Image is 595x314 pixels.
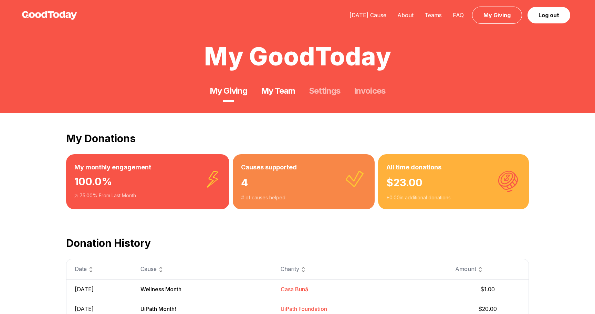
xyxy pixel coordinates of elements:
[309,85,340,96] a: Settings
[74,163,221,172] h3: My monthly engagement
[140,265,264,274] div: Cause
[261,85,295,96] a: My Team
[472,7,522,24] a: My Giving
[455,285,520,293] span: $1.00
[455,305,520,313] span: $20.00
[241,172,367,194] div: 4
[344,12,392,19] a: [DATE] Cause
[66,279,132,299] td: [DATE]
[75,265,124,274] div: Date
[66,132,529,145] h2: My Donations
[281,265,439,274] div: Charity
[140,305,176,312] span: UiPath Month!
[241,194,367,201] div: # of causes helped
[354,85,385,96] a: Invoices
[386,172,521,194] div: $ 23.00
[281,286,308,293] span: Casa Bună
[392,12,419,19] a: About
[22,11,77,20] img: GoodToday
[74,192,221,199] div: 75.00 % From Last Month
[419,12,447,19] a: Teams
[386,194,521,201] div: + 0.00 in additional donations
[386,163,521,172] h3: All time donations
[528,7,570,23] a: Log out
[281,305,327,312] span: UiPath Foundation
[241,163,367,172] h3: Causes supported
[455,265,520,274] div: Amount
[74,172,221,192] div: 100.0 %
[140,286,181,293] span: Wellness Month
[447,12,469,19] a: FAQ
[210,85,247,96] a: My Giving
[66,237,529,249] h2: Donation History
